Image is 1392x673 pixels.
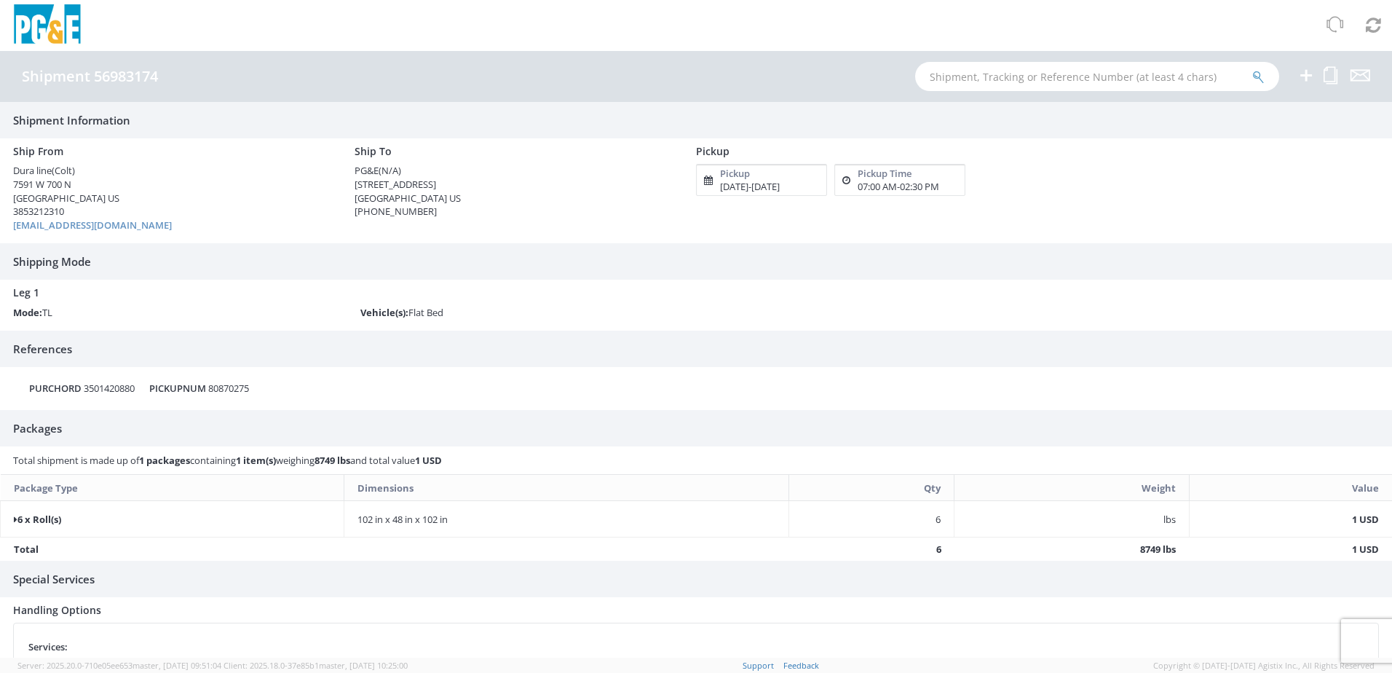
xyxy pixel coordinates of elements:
h4: Shipment 56983174 [22,68,158,84]
strong: 1 USD [415,454,442,467]
td: 8749 lbs [954,538,1189,561]
span: master, [DATE] 10:25:00 [319,660,408,671]
a: Support [743,660,774,671]
strong: 1 item(s) [236,454,276,467]
strong: 6 x Roll(s) [14,513,61,526]
h5: Services: [28,642,68,652]
div: Flat Bed [349,306,697,320]
h5: Pickup [720,168,750,178]
h5: PICKUPNUM [149,383,206,393]
td: 1 USD [1189,538,1392,561]
div: Dura line [13,164,333,178]
div: [GEOGRAPHIC_DATA] US [13,192,333,205]
strong: Mode: [13,306,42,319]
div: 07:00 AM 02:30 PM [858,180,939,194]
span: Client: 2025.18.0-37e85b1 [224,660,408,671]
th: Qty [788,475,954,501]
td: 6 [788,538,954,561]
span: 80870275 [208,382,249,395]
h4: Leg 1 [13,287,1379,298]
h4: Handling Options [13,605,1379,615]
input: Shipment, Tracking or Reference Number (at least 4 chars) [915,62,1279,91]
th: Value [1189,475,1392,501]
img: pge-logo-06675f144f4cfa6a6814.png [11,4,84,47]
h4: Ship To [355,146,674,157]
div: TL [2,306,349,320]
span: Copyright © [DATE]-[DATE] Agistix Inc., All Rights Reserved [1153,660,1375,672]
span: master, [DATE] 09:51:04 [133,660,221,671]
a: [EMAIL_ADDRESS][DOMAIN_NAME] [13,219,172,232]
div: PG&E [355,164,674,178]
h4: Ship From [13,146,333,157]
th: Weight [954,475,1189,501]
h5: Pickup Time [858,168,911,178]
h4: Pickup [696,146,1129,157]
th: Dimensions [344,475,789,501]
td: Total [1,538,789,561]
div: [GEOGRAPHIC_DATA] US [355,192,674,205]
strong: 1 USD [1352,513,1379,526]
td: 102 in x 48 in x 102 in [344,501,789,538]
div: 7591 W 700 N [13,178,333,192]
td: lbs [954,501,1189,538]
div: [DATE] [DATE] [720,180,780,194]
th: Package Type [1,475,344,501]
span: Server: 2025.20.0-710e05ee653 [17,660,221,671]
div: [STREET_ADDRESS] [355,178,674,192]
div: [PHONE_NUMBER] [355,205,674,219]
span: - [748,180,751,193]
strong: Vehicle(s): [360,306,408,319]
a: Feedback [783,660,819,671]
td: 6 [788,501,954,538]
span: 3501420880 [84,382,135,395]
span: (N/A) [379,164,401,177]
span: - [897,180,900,193]
div: 3853212310 [13,205,333,219]
h5: PURCHORD [29,383,82,393]
span: (Colt) [52,164,75,177]
strong: 8749 lbs [315,454,350,467]
strong: 1 packages [139,454,190,467]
